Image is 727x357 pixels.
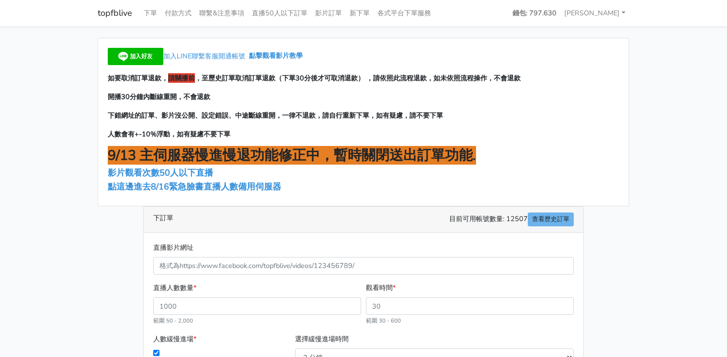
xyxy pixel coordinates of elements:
[108,92,210,101] span: 開播30分鐘內斷線重開，不會退款
[346,4,374,22] a: 新下單
[108,146,476,165] span: 9/13 主伺服器慢進慢退功能修正中，暫時關閉送出訂單功能.
[366,297,574,315] input: 30
[153,257,574,275] input: 格式為https://www.facebook.com/topfblive/videos/123456789/
[528,212,574,226] a: 查看歷史訂單
[153,242,193,253] label: 直播影片網址
[108,111,443,120] span: 下錯網址的訂單、影片沒公開、設定錯誤、中途斷線重開，一律不退款，請自行重新下單，如有疑慮，請不要下單
[153,282,196,293] label: 直播人數數量
[140,4,161,22] a: 下單
[512,8,557,18] strong: 錢包: 797.630
[195,4,248,22] a: 聯繫&注意事項
[366,282,396,293] label: 觀看時間
[374,4,435,22] a: 各式平台下單服務
[159,167,213,178] span: 50人以下直播
[153,317,193,324] small: 範圍 50 - 2,000
[295,334,349,345] label: 選擇緩慢進場時間
[248,4,311,22] a: 直播50人以下訂單
[159,167,216,178] a: 50人以下直播
[144,207,583,233] div: 下訂單
[449,212,574,226] span: 目前可用帳號數量: 12507
[108,181,281,192] a: 點這邊進去8/16緊急臉書直播人數備用伺服器
[161,4,195,22] a: 付款方式
[249,51,303,61] a: 點擊觀看影片教學
[98,4,132,22] a: topfblive
[560,4,629,22] a: [PERSON_NAME]
[509,4,560,22] a: 錢包: 797.630
[108,129,230,139] span: 人數會有+-10%浮動，如有疑慮不要下單
[153,297,361,315] input: 1000
[195,73,521,83] span: ，至歷史訂單取消訂單退款（下單30分後才可取消退款） ，請依照此流程退款，如未依照流程操作，不會退款
[163,51,245,61] span: 加入LINE聯繫客服開通帳號
[108,73,168,83] span: 如要取消訂單退款，
[311,4,346,22] a: 影片訂單
[168,73,195,83] span: 請關播前
[366,317,401,324] small: 範圍 30 - 600
[108,167,159,178] a: 影片觀看次數
[108,48,163,65] img: 加入好友
[108,51,249,61] a: 加入LINE聯繫客服開通帳號
[153,334,196,345] label: 人數緩慢進場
